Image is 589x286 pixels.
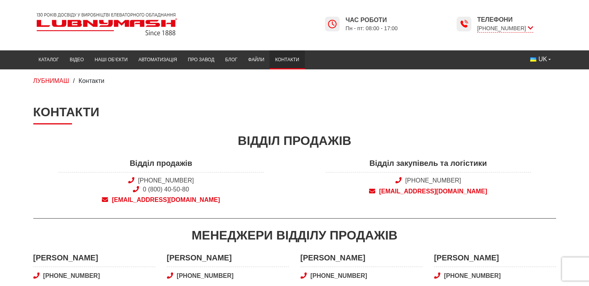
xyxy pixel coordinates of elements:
div: Менеджери відділу продажів [33,227,556,244]
a: [PHONE_NUMBER] [434,272,556,280]
a: Файли [243,52,270,67]
a: Відео [64,52,89,67]
a: 0 (800) 40-50-80 [143,186,189,193]
img: Lubnymash time icon [459,19,469,29]
span: [PERSON_NAME] [434,252,556,267]
button: UK [525,52,556,66]
span: Контакти [79,78,105,84]
div: Відділ продажів [33,132,556,150]
span: Відділ продажів [58,158,264,173]
span: Пн - пт: 08:00 - 17:00 [345,25,398,32]
a: Контакти [270,52,304,67]
img: Українська [530,57,536,62]
span: [PERSON_NAME] [33,252,155,267]
a: ЛУБНИМАШ [33,78,69,84]
a: [PHONE_NUMBER] [167,272,289,280]
a: [PHONE_NUMBER] [405,177,461,184]
img: Lubnymash [33,10,180,39]
span: [PERSON_NAME] [301,252,422,267]
span: [PHONE_NUMBER] [477,24,533,33]
span: [PERSON_NAME] [167,252,289,267]
span: Телефони [477,16,533,24]
a: Про завод [182,52,220,67]
h1: Контакти [33,105,556,124]
a: [EMAIL_ADDRESS][DOMAIN_NAME] [326,187,531,196]
a: Блог [220,52,242,67]
span: UK [538,55,547,64]
span: Відділ закупівель та логістики [326,158,531,173]
img: Lubnymash time icon [328,19,337,29]
a: [EMAIL_ADDRESS][DOMAIN_NAME] [58,196,264,204]
a: [PHONE_NUMBER] [301,272,422,280]
a: Каталог [33,52,64,67]
a: Автоматизація [133,52,182,67]
a: Наші об’єкти [89,52,133,67]
a: [PHONE_NUMBER] [138,177,194,184]
span: Час роботи [345,16,398,24]
span: / [73,78,74,84]
a: [PHONE_NUMBER] [33,272,155,280]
